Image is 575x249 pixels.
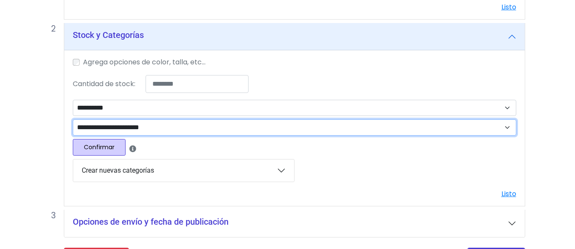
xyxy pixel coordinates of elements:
[73,30,144,40] h5: Stock y Categorías
[73,79,135,89] label: Cantidad de stock:
[83,57,206,67] label: Agrega opciones de color, talla, etc...
[501,2,516,12] a: Listo
[73,139,126,156] button: Confirmar
[64,23,525,50] button: Stock y Categorías
[73,217,229,227] h5: Opciones de envío y fecha de publicación
[64,210,525,237] button: Opciones de envío y fecha de publicación
[73,159,294,182] button: Crear nuevas categorías
[501,189,516,199] a: Listo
